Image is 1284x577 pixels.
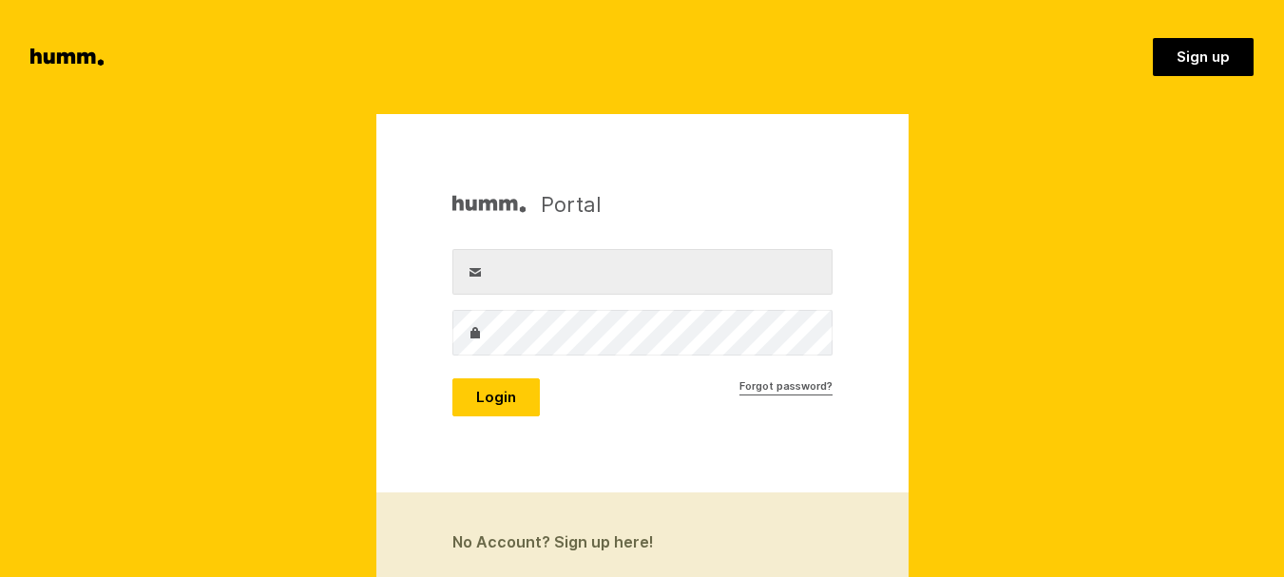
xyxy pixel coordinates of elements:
a: Forgot password? [739,378,833,395]
img: Humm [452,190,526,219]
h1: Portal [452,190,602,219]
button: Login [452,378,540,416]
a: Sign up [1153,38,1254,76]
